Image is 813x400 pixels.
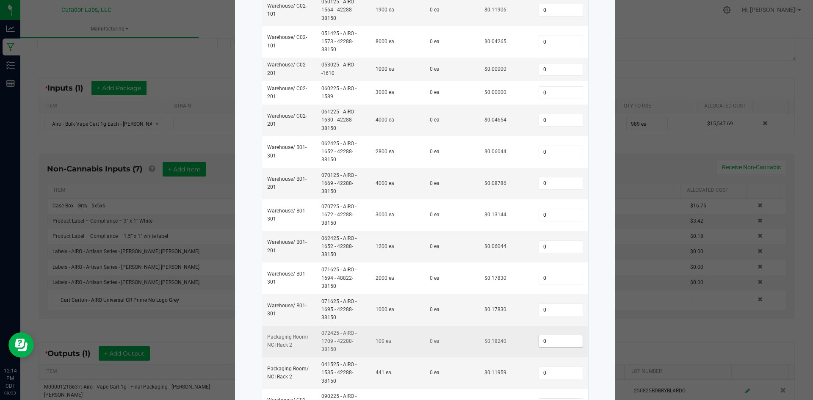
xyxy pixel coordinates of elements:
[430,39,440,44] span: 0 ea
[267,3,307,17] span: Warehouse / C02-101
[316,199,371,231] td: 070725 - AIRO - 1672 - 42288-38150
[376,370,391,375] span: 441 ea
[430,117,440,123] span: 0 ea
[267,239,307,253] span: Warehouse / B01-201
[316,231,371,263] td: 062425 - AIRO - 1652 - 42288-38150
[267,334,309,348] span: Packaging Room / NCI Rack 2
[316,81,371,105] td: 060225 - AIRO - 1589
[376,117,394,123] span: 4000 ea
[267,62,307,76] span: Warehouse / C02-201
[376,89,394,95] span: 3000 ea
[430,66,440,72] span: 0 ea
[484,89,506,95] span: $0.00000
[430,212,440,218] span: 0 ea
[267,176,307,190] span: Warehouse / B01-201
[430,338,440,344] span: 0 ea
[484,66,506,72] span: $0.00000
[267,271,307,285] span: Warehouse / B01-301
[484,306,506,312] span: $0.17830
[267,86,307,99] span: Warehouse / C02-201
[430,149,440,154] span: 0 ea
[430,370,440,375] span: 0 ea
[376,39,394,44] span: 8000 ea
[316,105,371,136] td: 061225 - AIRO - 1630 - 42288-38150
[484,117,506,123] span: $0.04654
[267,366,309,380] span: Packaging Room / NCI Rack 2
[267,303,307,317] span: Warehouse / B01-301
[484,180,506,186] span: $0.08786
[267,34,307,48] span: Warehouse / C02-101
[376,275,394,281] span: 2000 ea
[316,26,371,58] td: 051425 - AIRO - 1573 - 42288-38150
[430,180,440,186] span: 0 ea
[484,212,506,218] span: $0.13144
[376,7,394,13] span: 1900 ea
[267,144,307,158] span: Warehouse / B01-301
[376,66,394,72] span: 1000 ea
[316,326,371,358] td: 072425 - AIRO - 1709 - 42288-38150
[484,243,506,249] span: $0.06044
[430,89,440,95] span: 0 ea
[376,338,391,344] span: 100 ea
[484,338,506,344] span: $0.18240
[316,294,371,326] td: 071625 - AIRO - 1695 - 42288-38150
[376,243,394,249] span: 1200 ea
[376,180,394,186] span: 4000 ea
[316,58,371,81] td: 053025 - AIRO -1610
[484,370,506,375] span: $0.11959
[430,275,440,281] span: 0 ea
[376,149,394,154] span: 2800 ea
[484,275,506,281] span: $0.17830
[484,149,506,154] span: $0.06044
[430,243,440,249] span: 0 ea
[484,39,506,44] span: $0.04265
[430,306,440,312] span: 0 ea
[376,212,394,218] span: 3000 ea
[316,262,371,294] td: 071625 - AIRO - 1694 - 48822-38150
[376,306,394,312] span: 1000 ea
[316,357,371,389] td: 041525 - AIRO - 1535 - 42288-38150
[267,208,307,222] span: Warehouse / B01-301
[267,113,307,127] span: Warehouse / C02-201
[316,168,371,200] td: 070125 - AIRO - 1669 - 42288-38150
[430,7,440,13] span: 0 ea
[484,7,506,13] span: $0.11906
[316,136,371,168] td: 062425 - AIRO - 1652 - 42288-38150
[8,332,34,358] iframe: Resource center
